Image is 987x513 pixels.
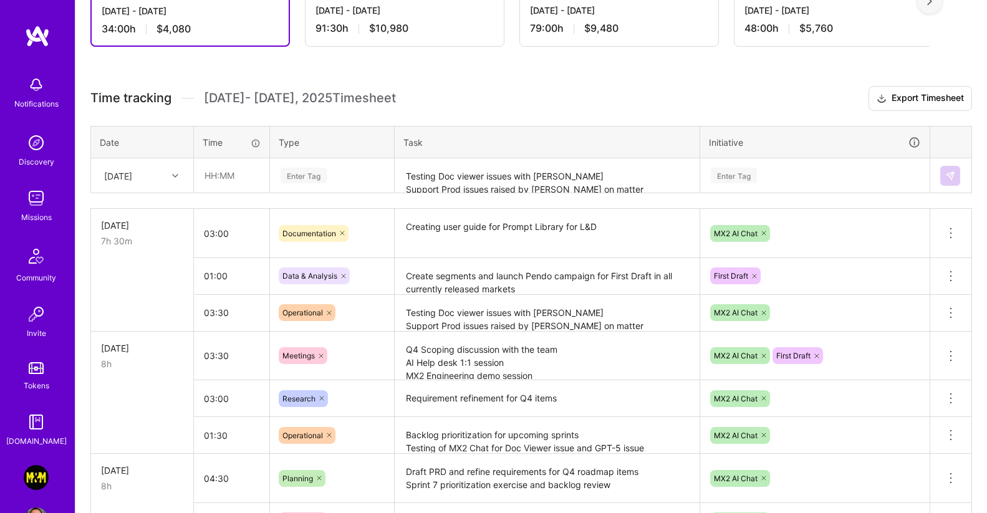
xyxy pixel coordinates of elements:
[282,271,337,280] span: Data & Analysis
[29,362,44,374] img: tokens
[24,130,49,155] img: discovery
[27,327,46,340] div: Invite
[102,22,279,36] div: 34:00 h
[714,394,758,403] span: MX2 AI Chat
[101,357,183,370] div: 8h
[396,296,698,330] textarea: Testing Doc viewer issues with [PERSON_NAME] Support Prod issues raised by [PERSON_NAME] on matte...
[282,351,315,360] span: Meetings
[24,186,49,211] img: teamwork
[195,159,269,192] input: HH:MM
[101,479,183,492] div: 8h
[14,97,59,110] div: Notifications
[776,351,811,360] span: First Draft
[714,431,758,440] span: MX2 AI Chat
[24,302,49,327] img: Invite
[945,171,955,181] img: Submit
[714,308,758,317] span: MX2 AI Chat
[102,4,279,17] div: [DATE] - [DATE]
[194,382,269,415] input: HH:MM
[396,210,698,257] textarea: Creating user guide for Prompt Library for L&D
[709,135,921,150] div: Initiative
[714,271,748,280] span: First Draft
[25,25,50,47] img: logo
[396,455,698,502] textarea: Draft PRD and refine requirements for Q4 roadmap items Sprint 7 prioritization exercise and backl...
[21,465,52,490] a: Morgan & Morgan: Document Management Product Manager
[270,126,395,158] th: Type
[101,219,183,232] div: [DATE]
[194,419,269,452] input: HH:MM
[530,4,708,17] div: [DATE] - [DATE]
[744,22,923,35] div: 48:00 h
[799,22,833,35] span: $5,760
[21,241,51,271] img: Community
[396,333,698,380] textarea: Q4 Scoping discussion with the team AI Help desk 1:1 session MX2 Engineering demo session Cross-t...
[24,379,49,392] div: Tokens
[282,474,313,483] span: Planning
[714,229,758,238] span: MX2 AI Chat
[714,474,758,483] span: MX2 AI Chat
[104,169,132,182] div: [DATE]
[194,339,269,372] input: HH:MM
[396,381,698,416] textarea: Requirement refinement for Q4 items
[101,464,183,477] div: [DATE]
[24,410,49,434] img: guide book
[396,259,698,294] textarea: Create segments and launch Pendo campaign for First Draft in all currently released markets
[395,126,700,158] th: Task
[584,22,619,35] span: $9,480
[194,217,269,250] input: HH:MM
[101,234,183,247] div: 7h 30m
[369,22,408,35] span: $10,980
[282,394,315,403] span: Research
[281,166,327,185] div: Enter Tag
[194,462,269,495] input: HH:MM
[744,4,923,17] div: [DATE] - [DATE]
[90,90,171,106] span: Time tracking
[282,431,323,440] span: Operational
[19,155,54,168] div: Discovery
[172,173,178,179] i: icon Chevron
[711,166,757,185] div: Enter Tag
[24,72,49,97] img: bell
[282,229,336,238] span: Documentation
[16,271,56,284] div: Community
[869,86,972,111] button: Export Timesheet
[396,418,698,453] textarea: Backlog prioritization for upcoming sprints Testing of MX2 Chat for Doc Viewer issue and GPT-5 issue
[714,351,758,360] span: MX2 AI Chat
[91,126,194,158] th: Date
[877,92,887,105] i: icon Download
[24,465,49,490] img: Morgan & Morgan: Document Management Product Manager
[315,22,494,35] div: 91:30 h
[315,4,494,17] div: [DATE] - [DATE]
[6,434,67,448] div: [DOMAIN_NAME]
[204,90,396,106] span: [DATE] - [DATE] , 2025 Timesheet
[21,211,52,224] div: Missions
[203,136,261,149] div: Time
[530,22,708,35] div: 79:00 h
[194,259,269,292] input: HH:MM
[194,296,269,329] input: HH:MM
[156,22,191,36] span: $4,080
[282,308,323,317] span: Operational
[101,342,183,355] div: [DATE]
